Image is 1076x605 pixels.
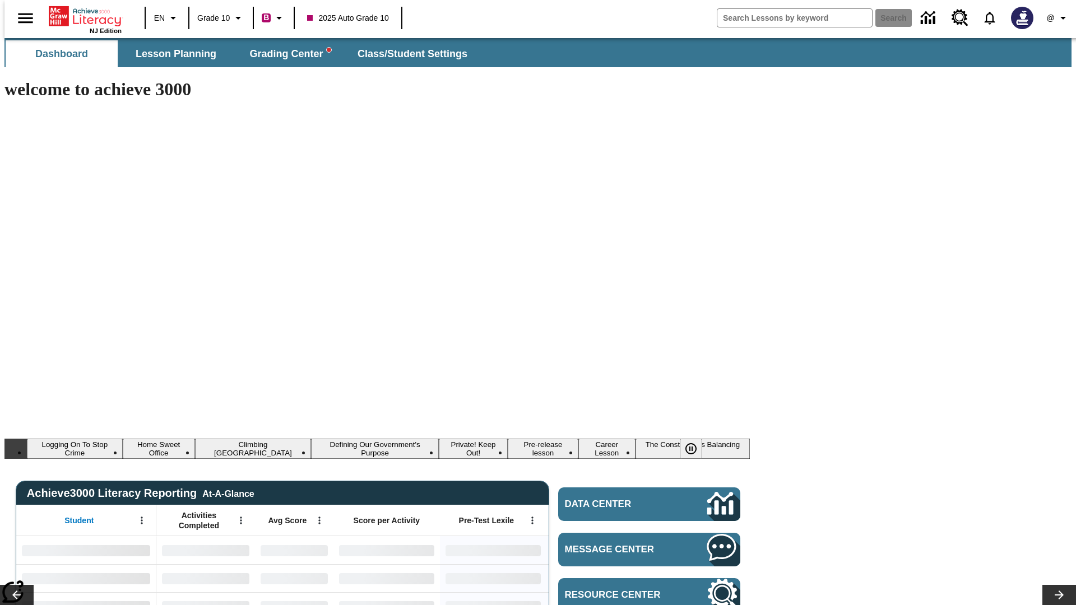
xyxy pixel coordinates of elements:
[255,564,333,592] div: No Data,
[439,439,508,459] button: Slide 5 Private! Keep Out!
[156,536,255,564] div: No Data,
[307,12,388,24] span: 2025 Auto Grade 10
[249,48,331,61] span: Grading Center
[1040,8,1076,28] button: Profile/Settings
[149,8,185,28] button: Language: EN, Select a language
[4,79,750,100] h1: welcome to achieve 3000
[120,40,232,67] button: Lesson Planning
[914,3,945,34] a: Data Center
[233,512,249,529] button: Open Menu
[234,40,346,67] button: Grading Center
[193,8,249,28] button: Grade: Grade 10, Select a grade
[268,515,307,525] span: Avg Score
[1042,585,1076,605] button: Lesson carousel, Next
[578,439,636,459] button: Slide 7 Career Lesson
[558,487,740,521] a: Data Center
[90,27,122,34] span: NJ Edition
[202,487,254,499] div: At-A-Glance
[1011,7,1033,29] img: Avatar
[4,38,1072,67] div: SubNavbar
[195,439,312,459] button: Slide 3 Climbing Mount Tai
[136,48,216,61] span: Lesson Planning
[197,12,230,24] span: Grade 10
[162,510,236,530] span: Activities Completed
[64,515,94,525] span: Student
[558,533,740,566] a: Message Center
[349,40,476,67] button: Class/Student Settings
[27,439,123,459] button: Slide 1 Logging On To Stop Crime
[524,512,541,529] button: Open Menu
[327,48,331,52] svg: writing assistant alert
[156,564,255,592] div: No Data,
[636,439,750,459] button: Slide 8 The Constitution's Balancing Act
[27,487,254,500] span: Achieve3000 Literacy Reporting
[680,439,713,459] div: Pause
[35,48,88,61] span: Dashboard
[354,515,420,525] span: Score per Activity
[1004,3,1040,32] button: Select a new avatar
[1046,12,1054,24] span: @
[717,9,872,27] input: search field
[133,512,150,529] button: Open Menu
[255,536,333,564] div: No Data,
[257,8,290,28] button: Boost Class color is violet red. Change class color
[565,589,674,601] span: Resource Center
[9,2,42,35] button: Open side menu
[975,3,1004,32] a: Notifications
[123,439,195,459] button: Slide 2 Home Sweet Office
[508,439,578,459] button: Slide 6 Pre-release lesson
[263,11,269,25] span: B
[154,12,165,24] span: EN
[311,439,439,459] button: Slide 4 Defining Our Government's Purpose
[358,48,467,61] span: Class/Student Settings
[945,3,975,33] a: Resource Center, Will open in new tab
[311,512,328,529] button: Open Menu
[459,515,514,525] span: Pre-Test Lexile
[680,439,702,459] button: Pause
[49,5,122,27] a: Home
[49,4,122,34] div: Home
[565,499,670,510] span: Data Center
[6,40,118,67] button: Dashboard
[565,544,674,555] span: Message Center
[4,40,477,67] div: SubNavbar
